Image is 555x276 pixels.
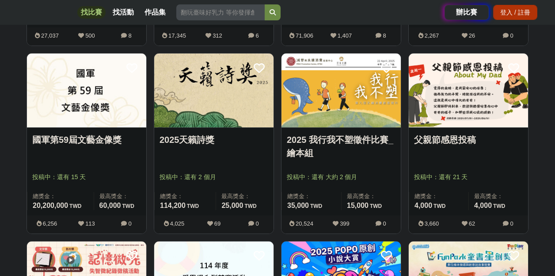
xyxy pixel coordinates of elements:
span: 4,025 [170,220,185,227]
span: 總獎金： [33,192,88,201]
span: 62 [469,220,475,227]
span: 投稿中：還有 2 個月 [160,172,268,182]
div: 登入 / 註冊 [493,5,537,20]
a: Cover Image [154,54,274,128]
span: 0 [510,32,513,39]
a: 找比賽 [77,6,106,19]
span: 0 [383,220,386,227]
span: 6 [255,32,258,39]
span: 4,000 [474,202,492,209]
span: 0 [255,220,258,227]
a: Cover Image [409,54,528,128]
span: 總獎金： [160,192,210,201]
span: 6,256 [43,220,57,227]
span: 投稿中：還有 21 天 [414,172,523,182]
span: TWD [310,203,322,209]
span: 312 [213,32,222,39]
a: Cover Image [281,54,401,128]
img: Cover Image [281,54,401,127]
a: 2025 我行我不塑徵件比賽_繪本組 [287,133,395,160]
span: 2,267 [425,32,439,39]
span: 投稿中：還有 大約 2 個月 [287,172,395,182]
a: 國軍第59屆文藝金像獎 [32,133,141,146]
a: 父親節感恩投稿 [414,133,523,146]
span: 1,407 [338,32,352,39]
span: 3,660 [425,220,439,227]
span: TWD [122,203,134,209]
span: 71,906 [296,32,313,39]
span: 總獎金： [287,192,336,201]
span: 最高獎金： [474,192,523,201]
a: 作品集 [141,6,169,19]
span: 26 [469,32,475,39]
span: 15,000 [347,202,369,209]
img: Cover Image [154,54,274,127]
span: 最高獎金： [99,192,141,201]
span: TWD [244,203,256,209]
span: 0 [128,220,131,227]
span: TWD [187,203,199,209]
span: 35,000 [287,202,309,209]
img: Cover Image [27,54,146,127]
a: 找活動 [109,6,137,19]
span: 8 [383,32,386,39]
span: 最高獎金： [347,192,395,201]
span: 60,000 [99,202,121,209]
span: 69 [214,220,220,227]
span: 500 [85,32,95,39]
input: 翻玩臺味好乳力 等你發揮創意！ [176,4,265,20]
span: TWD [493,203,505,209]
span: 8 [128,32,131,39]
a: 2025天籟詩獎 [160,133,268,146]
img: Cover Image [409,54,528,127]
span: 20,524 [296,220,313,227]
span: 17,345 [168,32,186,39]
span: 27,037 [41,32,59,39]
span: 113 [85,220,95,227]
span: 399 [340,220,350,227]
span: 總獎金： [414,192,463,201]
span: 25,000 [221,202,243,209]
span: 投稿中：還有 15 天 [32,172,141,182]
span: 最高獎金： [221,192,268,201]
a: 辦比賽 [445,5,489,20]
a: Cover Image [27,54,146,128]
span: 20,200,000 [33,202,68,209]
span: 4,000 [414,202,432,209]
span: TWD [370,203,382,209]
span: TWD [69,203,81,209]
span: 0 [510,220,513,227]
span: TWD [433,203,445,209]
span: 114,200 [160,202,186,209]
